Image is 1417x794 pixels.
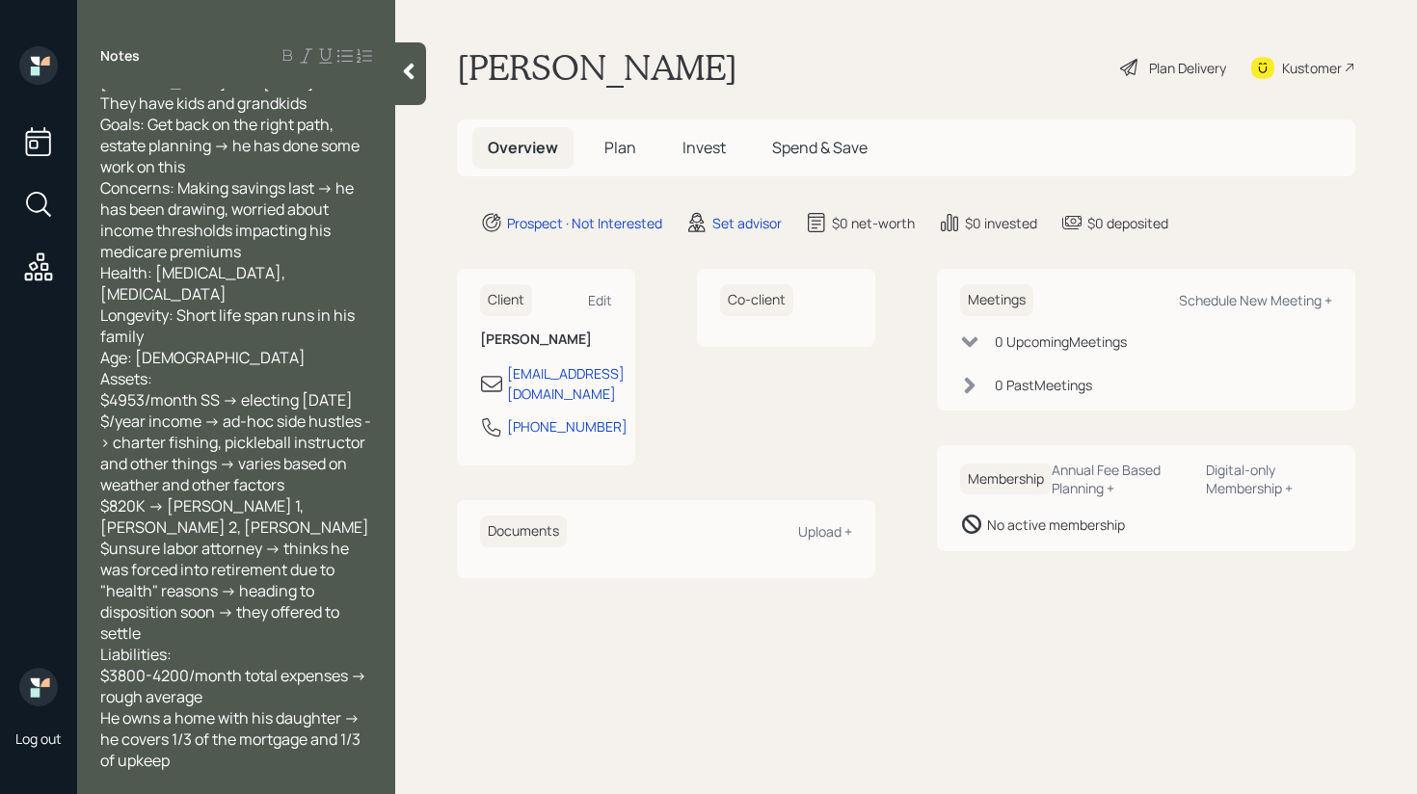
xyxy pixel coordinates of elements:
[488,137,558,158] span: Overview
[712,213,782,233] div: Set advisor
[100,368,152,389] span: Assets:
[480,516,567,547] h6: Documents
[772,137,868,158] span: Spend & Save
[100,410,371,495] span: $/year income -> ad-hoc side hustles -> charter fishing, pickleball instructor and other things -...
[987,515,1125,535] div: No active membership
[457,46,737,89] h1: [PERSON_NAME]
[507,213,662,233] div: Prospect · Not Interested
[100,114,362,177] span: Goals: Get back on the right path, estate planning -> he has done some work on this
[604,137,636,158] span: Plan
[480,284,532,316] h6: Client
[100,707,363,771] span: He owns a home with his daughter -> he covers 1/3 of the mortgage and 1/3 of upkeep
[100,644,172,665] span: Liabilities:
[15,729,62,748] div: Log out
[832,213,915,233] div: $0 net-worth
[19,668,58,706] img: retirable_logo.png
[507,363,625,404] div: [EMAIL_ADDRESS][DOMAIN_NAME]
[1179,291,1332,309] div: Schedule New Meeting +
[507,416,628,437] div: [PHONE_NUMBER]
[960,284,1033,316] h6: Meetings
[100,177,357,262] span: Concerns: Making savings last -> he has been drawing, worried about income thresholds impacting h...
[995,331,1127,352] div: 0 Upcoming Meeting s
[100,262,288,304] span: Health: [MEDICAL_DATA], [MEDICAL_DATA]
[1149,58,1226,78] div: Plan Delivery
[588,291,612,309] div: Edit
[1282,58,1342,78] div: Kustomer
[100,347,306,368] span: Age: [DEMOGRAPHIC_DATA]
[1052,461,1190,497] div: Annual Fee Based Planning +
[720,284,793,316] h6: Co-client
[100,93,307,114] span: They have kids and grandkids
[995,375,1092,395] div: 0 Past Meeting s
[100,665,369,707] span: $3800-4200/month total expenses -> rough average
[798,522,852,541] div: Upload +
[960,463,1052,495] h6: Membership
[100,389,353,410] span: $4953/month SS -> electing [DATE]
[100,46,140,66] label: Notes
[965,213,1037,233] div: $0 invested
[682,137,726,158] span: Invest
[480,331,612,348] h6: [PERSON_NAME]
[1087,213,1168,233] div: $0 deposited
[100,304,358,347] span: Longevity: Short life span runs in his family
[1206,461,1332,497] div: Digital-only Membership +
[100,538,352,644] span: $unsure labor attorney -> thinks he was forced into retirement due to "health" reasons -> heading...
[100,495,369,538] span: $820K -> [PERSON_NAME] 1, [PERSON_NAME] 2, [PERSON_NAME]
